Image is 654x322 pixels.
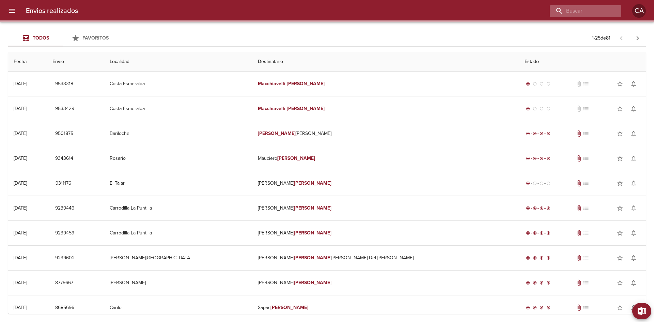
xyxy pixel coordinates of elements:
[82,35,109,41] span: Favoritos
[546,132,550,136] span: radio_button_checked
[627,201,640,215] button: Activar notificaciones
[55,129,73,138] span: 9501875
[617,279,623,286] span: star_border
[592,35,610,42] p: 1 - 25 de 81
[546,231,550,235] span: radio_button_checked
[546,256,550,260] span: radio_button_checked
[14,205,27,211] div: [DATE]
[533,206,537,210] span: radio_button_checked
[613,226,627,240] button: Agregar a favoritos
[576,279,582,286] span: Tiene documentos adjuntos
[533,231,537,235] span: radio_button_checked
[582,255,589,261] span: No tiene pedido asociado
[576,230,582,236] span: Tiene documentos adjuntos
[613,127,627,140] button: Agregar a favoritos
[617,155,623,162] span: star_border
[55,154,73,163] span: 9343614
[582,304,589,311] span: No tiene pedido asociado
[576,155,582,162] span: Tiene documentos adjuntos
[52,177,74,190] button: 9311176
[546,206,550,210] span: radio_button_checked
[540,306,544,310] span: radio_button_checked
[14,280,27,286] div: [DATE]
[540,82,544,86] span: radio_button_unchecked
[540,181,544,185] span: radio_button_unchecked
[104,121,252,146] td: Bariloche
[287,106,325,111] em: [PERSON_NAME]
[576,304,582,311] span: Tiene documentos adjuntos
[270,305,308,310] em: [PERSON_NAME]
[533,306,537,310] span: radio_button_checked
[104,171,252,196] td: El Talar
[525,80,552,87] div: Generado
[533,256,537,260] span: radio_button_checked
[627,226,640,240] button: Activar notificaciones
[258,81,285,87] em: Macchiavelli
[582,279,589,286] span: No tiene pedido asociado
[533,107,537,111] span: radio_button_unchecked
[613,102,627,116] button: Agregar a favoritos
[630,230,637,236] span: notifications_none
[630,80,637,87] span: notifications_none
[55,254,75,262] span: 9239602
[104,246,252,270] td: [PERSON_NAME][GEOGRAPHIC_DATA]
[582,205,589,212] span: No tiene pedido asociado
[14,155,27,161] div: [DATE]
[26,5,78,16] h6: Envios realizados
[526,156,530,160] span: radio_button_checked
[4,3,20,19] button: menu
[540,132,544,136] span: radio_button_checked
[617,130,623,137] span: star_border
[52,252,77,264] button: 9239602
[252,146,519,171] td: Mauciero
[617,255,623,261] span: star_border
[104,96,252,121] td: Costa Esmeralda
[576,180,582,187] span: Tiene documentos adjuntos
[613,152,627,165] button: Agregar a favoritos
[576,105,582,112] span: No tiene documentos adjuntos
[14,230,27,236] div: [DATE]
[613,301,627,315] button: Agregar a favoritos
[252,171,519,196] td: [PERSON_NAME]
[55,229,74,237] span: 9239459
[613,201,627,215] button: Agregar a favoritos
[617,105,623,112] span: star_border
[546,181,550,185] span: radio_button_unchecked
[582,105,589,112] span: No tiene pedido asociado
[526,256,530,260] span: radio_button_checked
[627,102,640,116] button: Activar notificaciones
[546,82,550,86] span: radio_button_unchecked
[526,231,530,235] span: radio_button_checked
[576,255,582,261] span: Tiene documentos adjuntos
[546,281,550,285] span: radio_button_checked
[104,146,252,171] td: Rosario
[632,4,646,18] div: Abrir información de usuario
[525,105,552,112] div: Generado
[533,82,537,86] span: radio_button_unchecked
[533,132,537,136] span: radio_button_checked
[613,34,629,41] span: Pagina anterior
[52,227,77,240] button: 9239459
[277,155,315,161] em: [PERSON_NAME]
[546,306,550,310] span: radio_button_checked
[525,230,552,236] div: Entregado
[582,155,589,162] span: No tiene pedido asociado
[540,206,544,210] span: radio_button_checked
[629,30,646,46] span: Pagina siguiente
[8,52,47,72] th: Fecha
[14,255,27,261] div: [DATE]
[525,180,552,187] div: Generado
[55,304,74,312] span: 8685696
[52,127,76,140] button: 9501875
[582,230,589,236] span: No tiene pedido asociado
[14,106,27,111] div: [DATE]
[630,205,637,212] span: notifications_none
[525,155,552,162] div: Entregado
[104,72,252,96] td: Costa Esmeralda
[525,130,552,137] div: Entregado
[33,35,49,41] span: Todos
[627,152,640,165] button: Activar notificaciones
[576,80,582,87] span: No tiene documentos adjuntos
[540,107,544,111] span: radio_button_unchecked
[630,105,637,112] span: notifications_none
